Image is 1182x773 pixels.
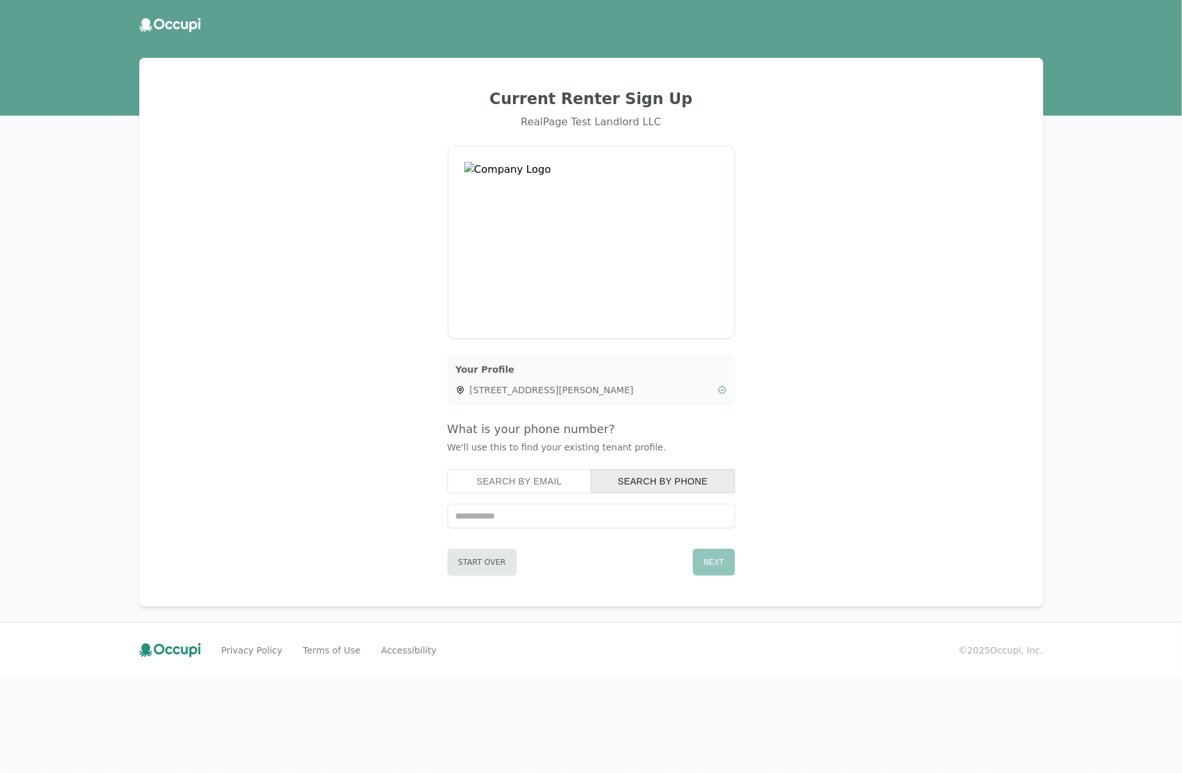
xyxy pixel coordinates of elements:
[464,162,718,322] img: Company Logo
[448,441,735,454] p: We'll use this to find your existing tenant profile.
[448,469,592,493] button: search by email
[448,549,517,576] button: Start Over
[222,644,282,657] a: Privacy Policy
[456,363,727,376] h3: Your Profile
[591,469,735,493] button: search by phone
[448,420,735,438] h4: What is your phone number?
[448,469,735,493] div: Search type
[155,114,1028,130] div: RealPage Test Landlord LLC
[303,644,361,657] a: Terms of Use
[155,89,1028,109] h2: Current Renter Sign Up
[470,384,713,396] span: [STREET_ADDRESS][PERSON_NAME]
[959,644,1043,657] small: © 2025 Occupi, Inc.
[381,644,437,657] a: Accessibility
